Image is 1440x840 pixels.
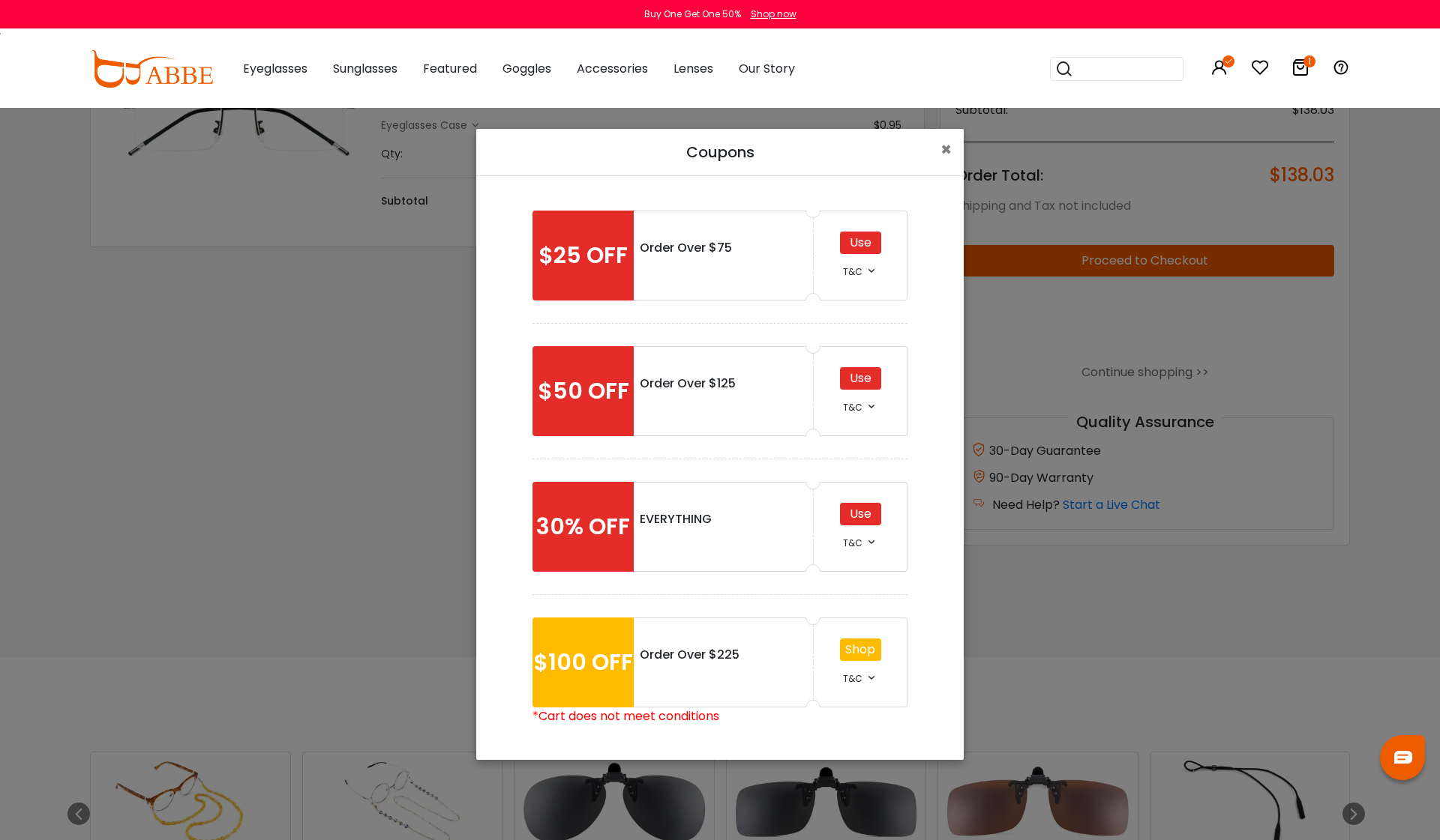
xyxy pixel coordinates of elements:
[90,50,213,88] img: abbeglasses.com
[840,367,881,390] div: Use
[640,375,807,393] div: Order Over $125
[940,137,952,162] span: ×
[502,60,551,77] span: Goggles
[423,60,477,77] span: Featured
[532,707,907,725] div: *Cart does not meet conditions
[928,129,964,171] button: Close
[640,239,807,257] div: Order Over $75
[840,232,881,254] div: Use
[532,617,634,707] div: $100 OFF
[1394,751,1412,764] img: chat
[640,646,807,664] div: Order Over $225
[843,537,862,549] span: T&C
[743,7,796,20] a: Shop now
[843,672,862,685] span: T&C
[488,141,952,163] h5: Coupons
[644,7,741,21] div: Buy One Get One 50%
[1303,55,1315,67] i: 1
[532,346,634,436] div: $50 OFF
[739,60,795,77] span: Our Story
[843,265,862,278] span: T&C
[1291,61,1309,79] a: 1
[843,401,862,414] span: T&C
[640,510,807,528] div: EVERYTHING
[845,641,875,658] a: Shop
[532,482,634,572] div: 30% OFF
[577,60,648,77] span: Accessories
[333,60,397,77] span: Sunglasses
[532,211,634,300] div: $25 OFF
[840,503,881,525] div: Use
[673,60,713,77] span: Lenses
[243,60,307,77] span: Eyeglasses
[751,7,796,21] div: Shop now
